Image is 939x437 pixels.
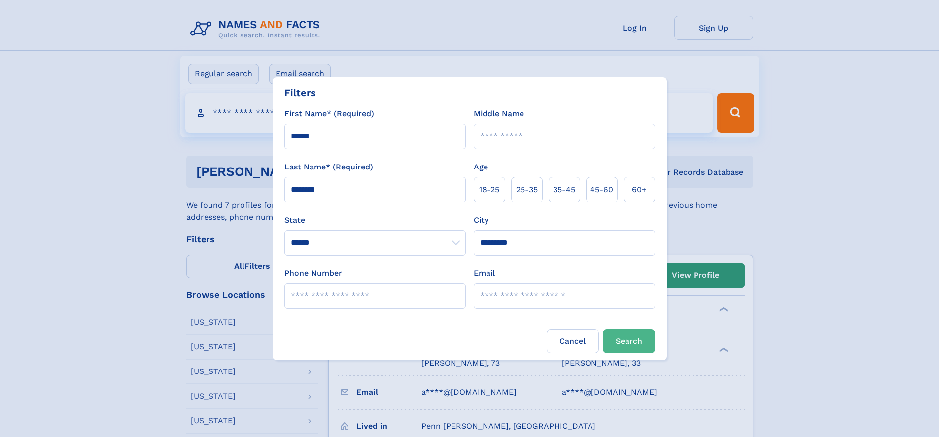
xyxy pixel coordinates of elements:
[284,214,466,226] label: State
[474,268,495,279] label: Email
[547,329,599,353] label: Cancel
[474,161,488,173] label: Age
[479,184,499,196] span: 18‑25
[284,161,373,173] label: Last Name* (Required)
[603,329,655,353] button: Search
[474,214,488,226] label: City
[516,184,538,196] span: 25‑35
[553,184,575,196] span: 35‑45
[284,268,342,279] label: Phone Number
[284,108,374,120] label: First Name* (Required)
[284,85,316,100] div: Filters
[590,184,613,196] span: 45‑60
[474,108,524,120] label: Middle Name
[632,184,647,196] span: 60+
